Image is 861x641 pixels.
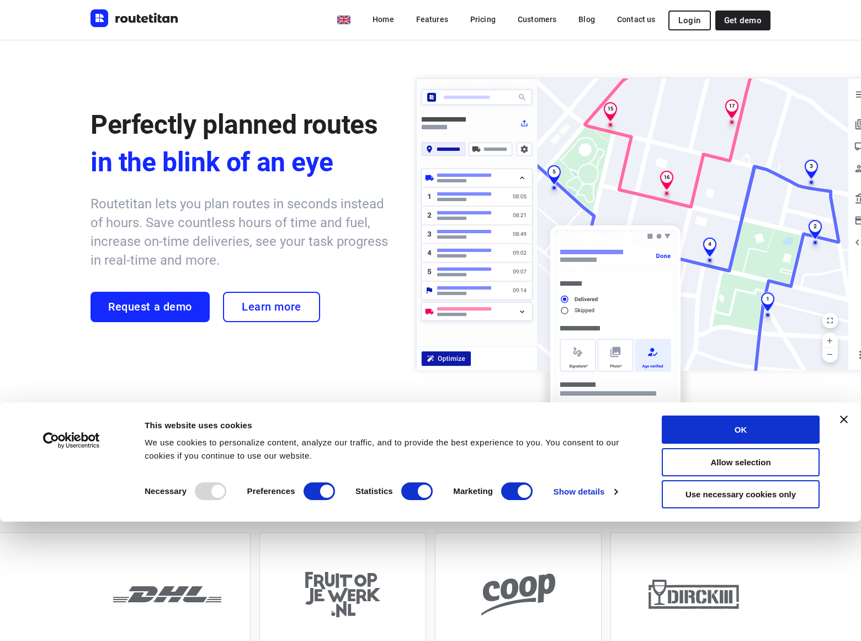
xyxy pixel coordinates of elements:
span: Get demo [724,16,762,25]
span: Request a demo [108,301,192,313]
img: dhl [113,586,221,603]
h6: Routetitan lets you plan routes in seconds instead of hours. Save countless hours of time and fue... [91,195,394,270]
div: We use cookies to personalize content, analyze our traffic, and to provide the best experience to... [145,436,637,463]
a: Show details [554,484,618,500]
strong: Necessary [145,486,187,496]
button: Close banner [840,416,848,423]
a: Features [407,9,457,29]
button: Use necessary cookies only [662,480,820,508]
img: dirckiii [649,580,739,610]
strong: Marketing [453,486,493,496]
button: Login [668,10,710,30]
a: Learn more [223,292,320,322]
span: Login [678,16,700,25]
a: Customers [509,9,565,29]
img: coop [481,574,555,616]
a: Contact us [608,9,665,29]
span: in the blink of an eye [91,144,394,181]
strong: Preferences [247,486,295,496]
button: Allow selection [662,448,820,476]
a: Home [364,9,403,29]
span: Learn more [242,301,301,313]
span: Perfectly planned routes [91,109,378,140]
a: Get demo [715,10,770,30]
a: Usercentrics Cookiebot - opens in a new window [23,432,120,449]
img: Routetitan logo [91,9,179,27]
img: fopj [305,572,380,617]
div: This website uses cookies [145,419,637,432]
a: Pricing [461,9,504,29]
button: OK [662,416,820,444]
legend: Consent Selection [144,477,145,478]
a: Blog [570,9,604,29]
a: Routetitan [91,9,179,30]
strong: Statistics [355,486,393,496]
a: Request a demo [91,292,210,322]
